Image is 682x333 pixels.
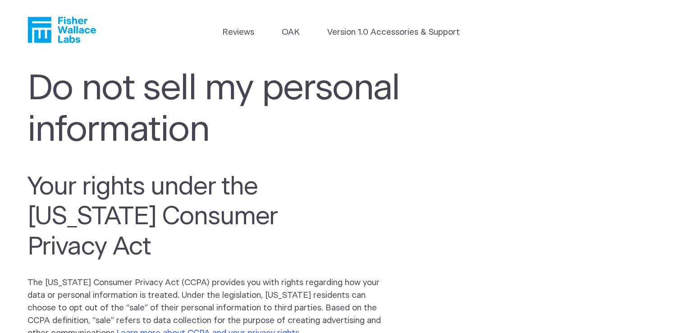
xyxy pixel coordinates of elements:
[27,68,403,151] h1: Do not sell my personal information
[27,17,96,43] a: Fisher Wallace
[282,26,300,39] a: OAK
[327,26,460,39] a: Version 1.0 Accessories & Support
[222,26,254,39] a: Reviews
[27,172,361,262] h2: Your rights under the [US_STATE] Consumer Privacy Act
